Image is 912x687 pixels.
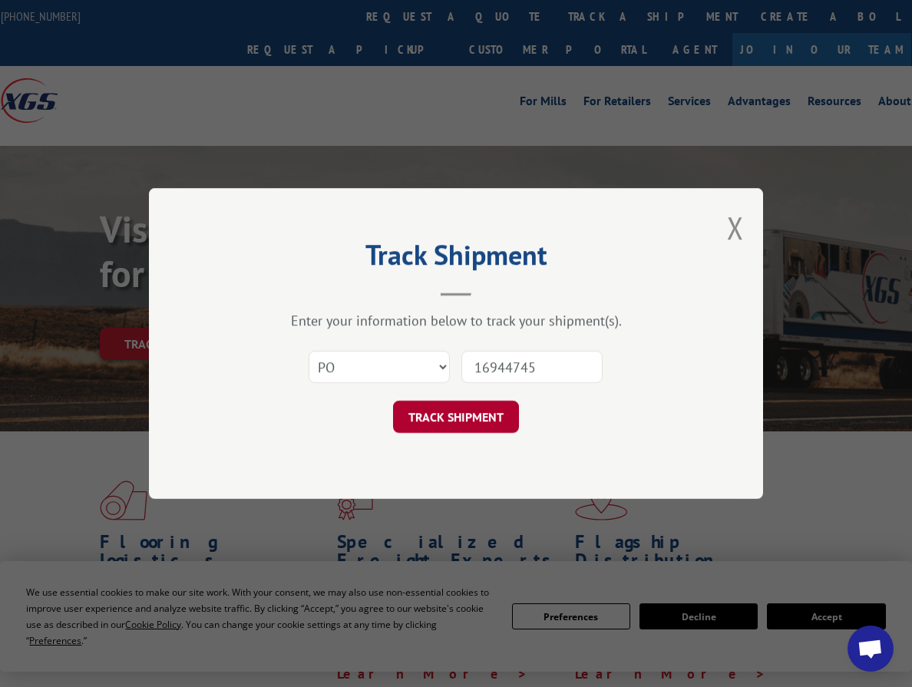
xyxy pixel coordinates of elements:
button: TRACK SHIPMENT [393,401,519,433]
input: Number(s) [461,351,603,383]
h2: Track Shipment [226,244,686,273]
button: Close modal [727,207,744,248]
div: Enter your information below to track your shipment(s). [226,312,686,329]
a: Open chat [848,626,894,672]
